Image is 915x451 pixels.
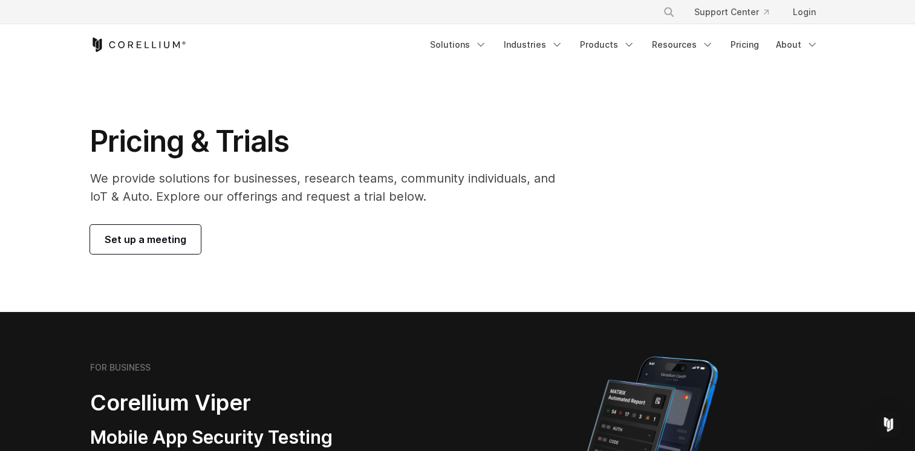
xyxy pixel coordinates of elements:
[90,169,572,206] p: We provide solutions for businesses, research teams, community individuals, and IoT & Auto. Explo...
[685,1,778,23] a: Support Center
[648,1,825,23] div: Navigation Menu
[723,34,766,56] a: Pricing
[90,426,400,449] h3: Mobile App Security Testing
[573,34,642,56] a: Products
[90,225,201,254] a: Set up a meeting
[423,34,825,56] div: Navigation Menu
[423,34,494,56] a: Solutions
[769,34,825,56] a: About
[783,1,825,23] a: Login
[90,389,400,417] h2: Corellium Viper
[90,37,186,52] a: Corellium Home
[90,362,151,373] h6: FOR BUSINESS
[874,410,903,439] div: Open Intercom Messenger
[90,123,572,160] h1: Pricing & Trials
[658,1,680,23] button: Search
[497,34,570,56] a: Industries
[645,34,721,56] a: Resources
[105,232,186,247] span: Set up a meeting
